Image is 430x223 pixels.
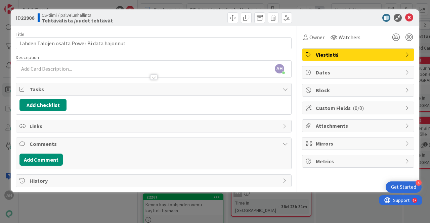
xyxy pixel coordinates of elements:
[16,31,25,37] label: Title
[16,54,39,60] span: Description
[19,99,67,111] button: Add Checklist
[316,51,402,59] span: Viestintä
[416,180,422,186] div: 4
[19,154,63,166] button: Add Comment
[316,122,402,130] span: Attachments
[309,33,325,41] span: Owner
[16,14,34,22] span: ID
[339,33,360,41] span: Watchers
[316,157,402,165] span: Metrics
[275,64,284,73] span: AH
[14,1,31,9] span: Support
[30,85,279,93] span: Tasks
[316,68,402,76] span: Dates
[30,177,279,185] span: History
[16,37,292,49] input: type card name here...
[391,184,416,190] div: Get Started
[353,105,364,111] span: ( 0/0 )
[42,12,113,18] span: CS-tiimi / palvelunhallinta
[316,140,402,148] span: Mirrors
[386,181,422,193] div: Open Get Started checklist, remaining modules: 4
[30,140,279,148] span: Comments
[21,14,34,21] b: 22906
[316,86,402,94] span: Block
[34,3,37,8] div: 9+
[316,104,402,112] span: Custom Fields
[42,18,113,23] b: Tehtävälista /uudet tehtävät
[30,122,279,130] span: Links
